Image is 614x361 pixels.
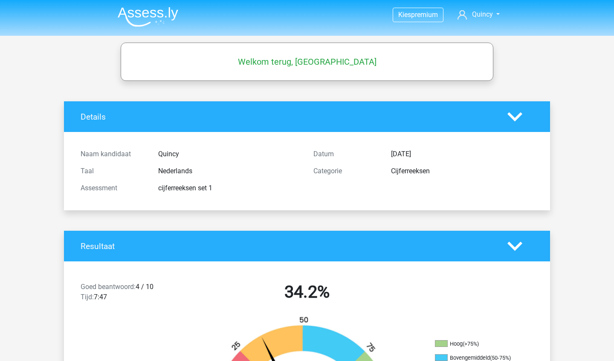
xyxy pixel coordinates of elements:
div: Datum [307,149,385,159]
a: Kiespremium [393,9,443,20]
div: (>75%) [463,341,479,347]
h5: Welkom terug, [GEOGRAPHIC_DATA] [125,57,489,67]
div: Assessment [74,183,152,193]
span: Goed beantwoord: [81,283,136,291]
span: Tijd: [81,293,94,301]
div: Categorie [307,166,385,176]
h4: Details [81,112,495,122]
div: cijferreeksen set 1 [152,183,307,193]
span: Kies [398,11,411,19]
div: [DATE] [385,149,540,159]
h4: Resultaat [81,241,495,251]
div: 4 / 10 7:47 [74,282,191,306]
span: Quincy [472,10,493,18]
span: premium [411,11,438,19]
div: Taal [74,166,152,176]
div: Naam kandidaat [74,149,152,159]
li: Hoog [435,340,520,348]
a: Quincy [454,9,503,20]
div: (50-75%) [490,355,511,361]
div: Nederlands [152,166,307,176]
img: Assessly [118,7,178,27]
h2: 34.2% [197,282,417,302]
div: Cijferreeksen [385,166,540,176]
div: Quincy [152,149,307,159]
